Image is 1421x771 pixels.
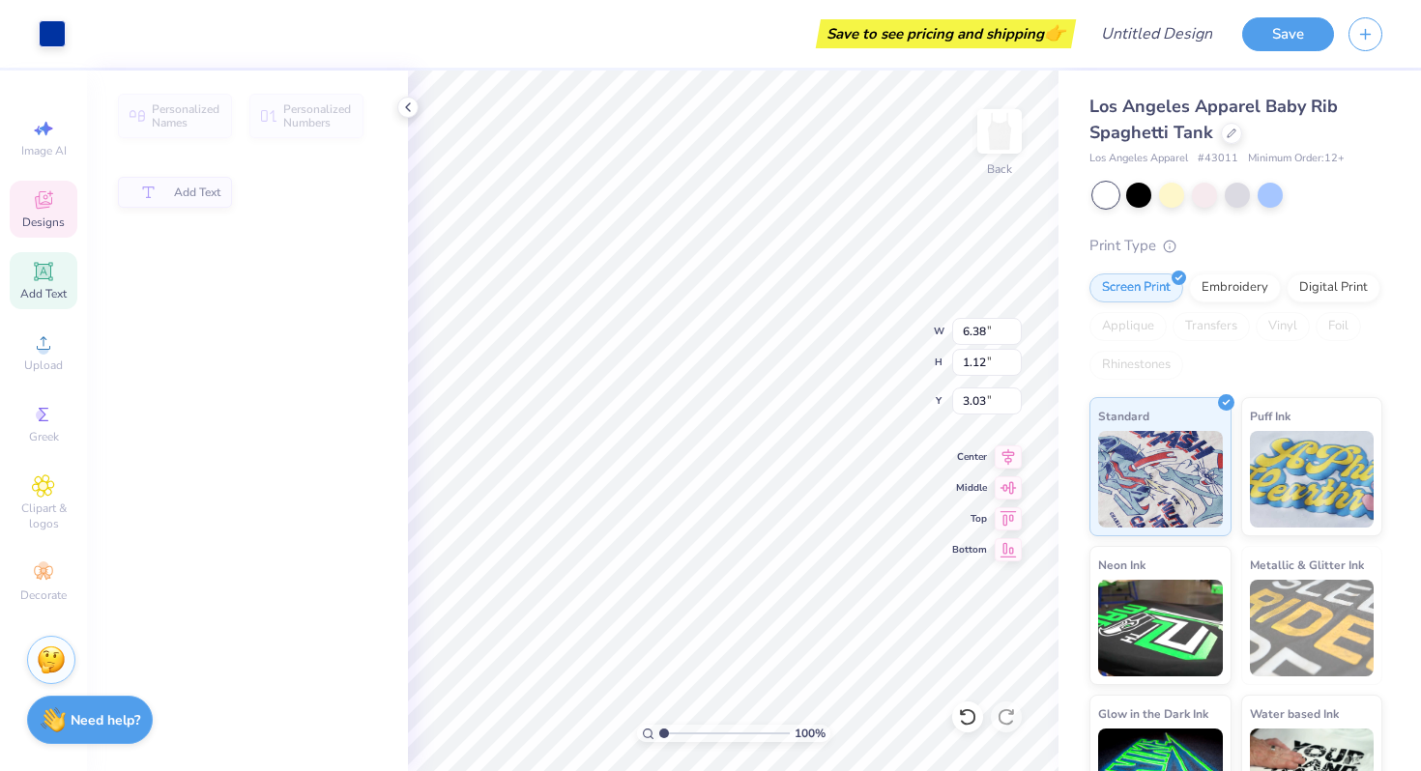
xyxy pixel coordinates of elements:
button: Save [1242,17,1334,51]
span: Los Angeles Apparel Baby Rib Spaghetti Tank [1089,95,1338,144]
span: 👉 [1044,21,1065,44]
span: Glow in the Dark Ink [1098,703,1208,724]
span: Image AI [21,143,67,158]
img: Standard [1098,431,1223,528]
div: Embroidery [1189,273,1281,302]
span: Decorate [20,587,67,603]
span: Top [952,512,987,526]
div: Digital Print [1287,273,1380,302]
div: Print Type [1089,235,1382,257]
img: Neon Ink [1098,580,1223,676]
span: Los Angeles Apparel [1089,151,1188,167]
span: Personalized Names [152,102,220,129]
input: Untitled Design [1086,14,1228,53]
span: Greek [29,429,59,444]
div: Rhinestones [1089,351,1183,380]
span: Upload [24,357,63,373]
span: Neon Ink [1098,555,1145,575]
span: Clipart & logos [10,500,77,531]
span: Puff Ink [1250,406,1290,426]
span: Minimum Order: 12 + [1248,151,1345,167]
span: Middle [952,481,987,495]
div: Back [987,160,1012,178]
div: Save to see pricing and shipping [821,19,1071,48]
span: # 43011 [1198,151,1238,167]
div: Foil [1316,312,1361,341]
div: Screen Print [1089,273,1183,302]
span: Water based Ink [1250,703,1339,724]
span: 100 % [795,725,826,742]
strong: Need help? [71,711,140,729]
div: Applique [1089,312,1167,341]
span: Standard [1098,406,1149,426]
span: Designs [22,214,65,230]
img: Puff Ink [1250,431,1375,528]
span: Metallic & Glitter Ink [1250,555,1364,575]
span: Add Text [20,286,67,301]
span: Add Text [174,186,220,199]
img: Metallic & Glitter Ink [1250,580,1375,676]
img: Back [980,112,1019,151]
span: Center [952,450,987,464]
span: Personalized Numbers [283,102,352,129]
div: Transfers [1173,312,1250,341]
div: Vinyl [1256,312,1310,341]
span: Bottom [952,543,987,557]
